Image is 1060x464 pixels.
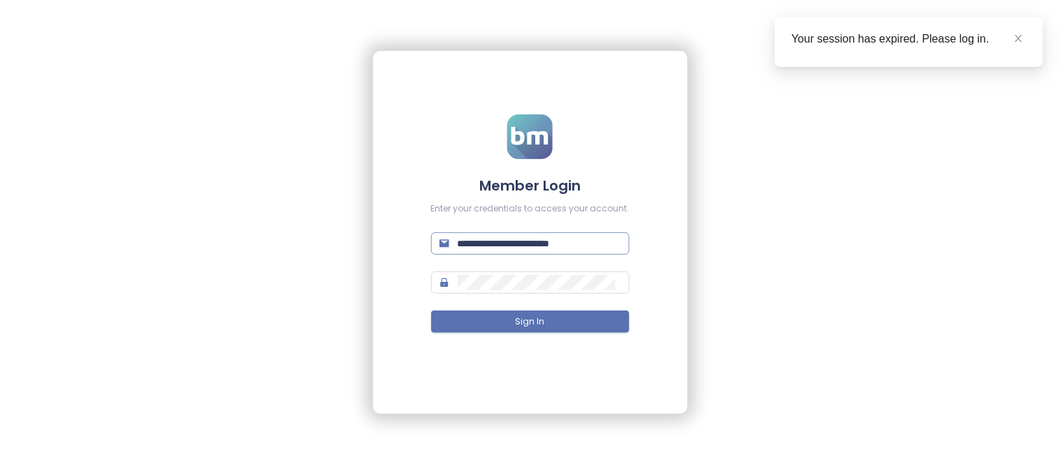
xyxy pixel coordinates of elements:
[1014,33,1024,43] span: close
[431,202,630,216] div: Enter your credentials to access your account.
[516,315,545,329] span: Sign In
[431,310,630,333] button: Sign In
[440,278,449,287] span: lock
[507,114,553,159] img: logo
[440,239,449,248] span: mail
[431,176,630,195] h4: Member Login
[792,31,1026,47] div: Your session has expired. Please log in.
